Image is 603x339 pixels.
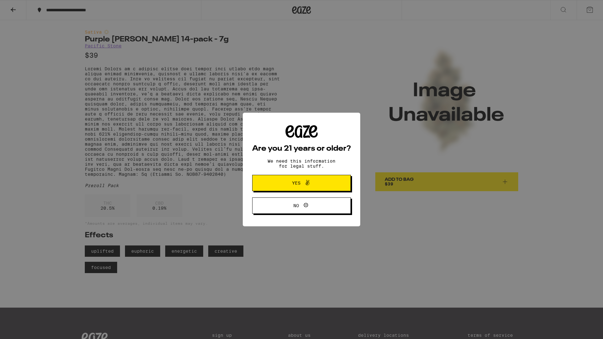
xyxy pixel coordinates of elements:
[252,197,351,214] button: No
[292,181,301,185] span: Yes
[252,145,351,153] h2: Are you 21 years or older?
[293,203,299,208] span: No
[262,159,341,169] p: We need this information for legal stuff.
[252,175,351,191] button: Yes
